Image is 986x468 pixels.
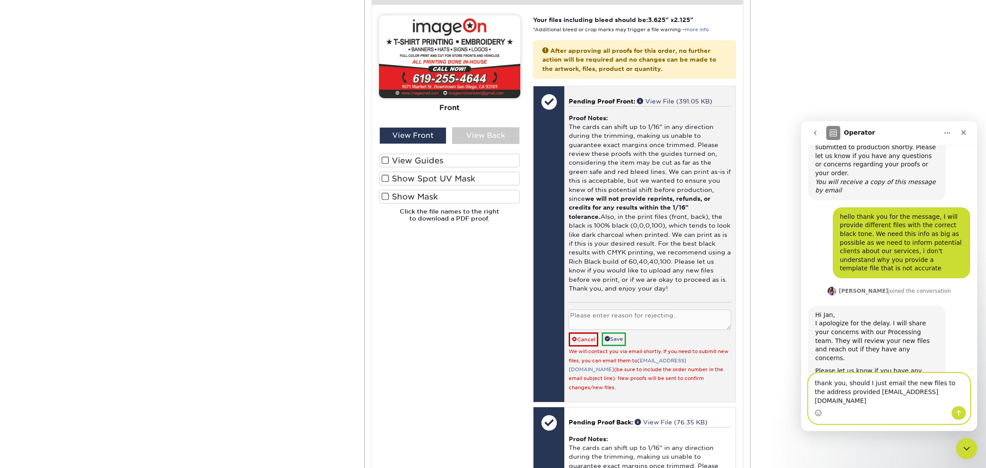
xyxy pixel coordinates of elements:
div: Front [379,98,520,118]
a: Cancel [569,332,598,346]
a: more info [685,27,709,33]
div: The cards can shift up to 1/16" in any direction during the trimming, making us unable to guarant... [569,106,731,302]
span: 2.125 [674,16,690,23]
div: View Back [452,127,519,144]
label: Show Spot UV Mask [379,172,520,185]
strong: After approving all proofs for this order, no further action will be required and no changes can ... [542,47,716,72]
span: Pending Proof Front: [569,98,635,105]
a: Save [602,332,626,346]
small: *Additional bleed or crop marks may trigger a file warning – [533,27,709,33]
span: 3.625 [648,16,666,23]
div: View Front [379,127,447,144]
strong: Your files including bleed should be: " x " [533,16,693,23]
label: Show Mask [379,190,520,203]
b: we will not provide reprints, refunds, or credits for any results within the 1/16" tolerance. [569,195,710,220]
strong: Proof Notes: [569,435,608,442]
iframe: Google Customer Reviews [2,441,75,465]
a: View File (391.05 KB) [637,98,712,105]
iframe: Intercom live chat [956,438,977,459]
label: View Guides [379,154,520,167]
strong: Proof Notes: [569,114,608,122]
a: View File (76.35 KB) [635,419,707,426]
small: We will contact you via email shortly. If you need to submit new files, you can email them to (be... [569,349,728,391]
iframe: Intercom live chat [801,121,977,431]
span: Pending Proof Back: [569,419,633,426]
h6: Click the file names to the right to download a PDF proof. [379,208,520,229]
